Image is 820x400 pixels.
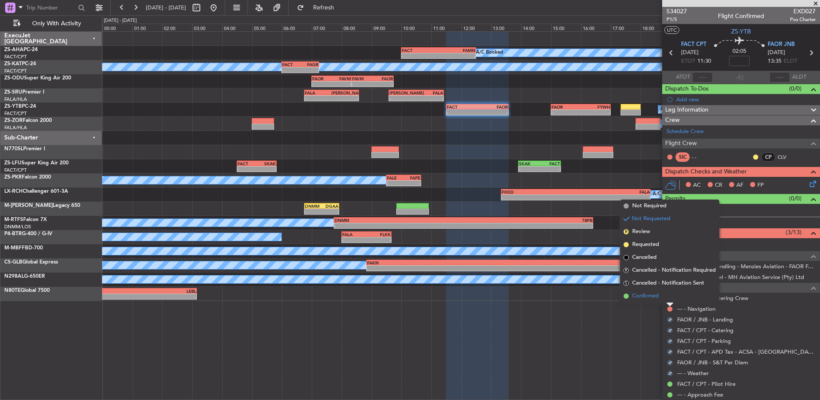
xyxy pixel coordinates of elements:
a: N298ALG-650ER [4,274,45,279]
div: - [335,223,463,228]
div: FAGR [300,62,318,67]
div: - [367,266,503,271]
span: (3/13) [786,228,802,237]
span: FAOR JNB [768,40,795,49]
div: FAOR [312,76,332,81]
div: - [519,167,540,172]
span: Dispatch To-Dos [665,84,708,94]
div: [PERSON_NAME] [332,90,358,95]
div: DNMM [335,218,463,223]
a: ZS-AHAPC-24 [4,47,38,52]
span: P4-BTR [4,231,22,236]
span: ZS-AHA [4,47,24,52]
a: ZS-ODUSuper King Air 200 [4,76,71,81]
span: AF [736,181,743,190]
div: FACT [238,161,257,166]
span: ELDT [784,57,797,66]
span: Permits [665,194,685,204]
span: ZS-YTB [4,104,22,109]
a: M-MBFFBD-700 [4,245,43,251]
a: --- - Navigation [677,305,715,312]
a: DNMM/LOS [4,224,31,230]
div: FAOR [373,76,393,81]
div: - [503,266,640,271]
div: LEBL [52,288,196,294]
div: A/C Booked [660,103,687,116]
span: ZS-PKR [4,175,22,180]
span: Cancelled [632,253,657,262]
span: Cancelled - Notification Sent [632,279,704,288]
span: ZS-ZOR [4,118,23,123]
div: FACT [540,161,560,166]
a: CLV [778,153,797,161]
div: 17:00 [611,24,641,31]
span: ETOT [681,57,695,66]
span: 11:30 [697,57,711,66]
span: FACT CPT [681,40,706,49]
div: - [52,294,196,299]
div: - [402,53,438,58]
div: - [540,167,560,172]
span: EXD027 [790,7,816,16]
span: R [624,268,629,273]
div: FACT [402,48,438,53]
a: FACT / CPT - APD Tax - ACSA - [GEOGRAPHIC_DATA] International FACT / CPT [677,348,816,355]
button: Refresh [293,1,344,15]
span: ZS-LFU [4,161,21,166]
span: (0/0) [789,194,802,203]
a: ZS-LFUSuper King Air 200 [4,161,69,166]
div: FACT [282,62,300,67]
span: ATOT [676,73,690,82]
div: - [464,223,592,228]
span: N80TE [4,288,21,293]
div: 08:00 [342,24,372,31]
span: Cancelled - Notification Required [632,266,716,275]
div: 15:00 [551,24,581,31]
div: FALA [416,90,443,95]
div: LEMG [503,260,640,265]
div: FAKN [367,260,503,265]
a: FAOR / JNB - S&T Per Diem [677,359,748,366]
span: Confirmed [632,292,659,300]
span: Crew [665,115,680,125]
input: --:-- [692,72,713,82]
div: FALE [387,175,404,180]
div: FALA [576,189,650,194]
div: - - [692,153,711,161]
div: FAOR [477,104,508,109]
input: Trip Number [26,1,75,14]
div: Add new [676,96,816,103]
div: - [282,67,300,73]
a: M-[PERSON_NAME]Legacy 650 [4,203,80,208]
div: A/C Booked [653,188,680,201]
span: Not Required [632,202,666,210]
div: [PERSON_NAME] [389,90,416,95]
div: FACT [447,104,477,109]
div: - [416,96,443,101]
div: - [305,209,322,214]
span: Refresh [306,5,342,11]
a: N770SLPremier I [4,146,45,152]
a: ZS-YTBPC-24 [4,104,36,109]
div: 18:00 [641,24,671,31]
span: N770SL [4,146,23,152]
a: M-RTFSFalcon 7X [4,217,47,222]
div: - [257,167,276,172]
span: (0/0) [789,84,802,93]
div: - [389,96,416,101]
div: FAMN [439,48,475,53]
a: ZS-SRUPremier I [4,90,44,95]
div: 07:00 [312,24,342,31]
div: 01:00 [133,24,163,31]
a: FACT / CPT - Parking [677,337,731,345]
div: FKKD [502,189,576,194]
a: N80TEGlobal 7500 [4,288,50,293]
div: FAVM [332,76,351,81]
span: ZS-KAT [4,61,22,67]
span: Review [632,227,650,236]
a: ZS-ZORFalcon 2000 [4,118,52,123]
div: 13:00 [491,24,521,31]
a: FAOR / JNB - Fuel - MH Aviation Service (Pty) Ltd [677,273,804,281]
div: 11:00 [431,24,461,31]
div: DNMM [305,203,322,209]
